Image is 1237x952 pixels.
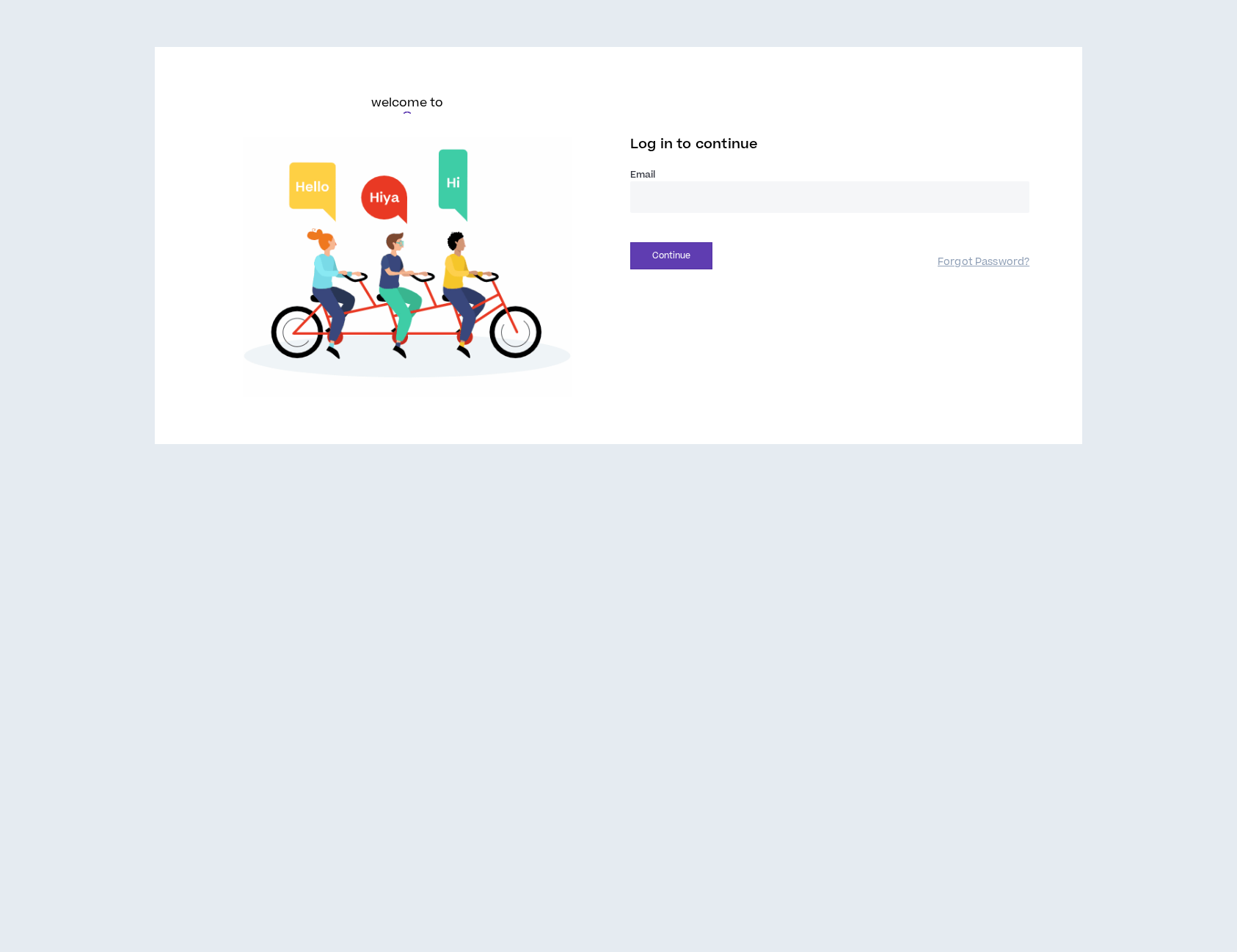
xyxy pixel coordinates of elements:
a: Forgot Password? [938,255,1029,269]
h6: welcome to [371,94,444,112]
button: Continue [630,242,712,269]
span: Log in to continue [630,135,758,153]
label: Email [630,168,1029,181]
img: Welcome to Wripple [208,137,607,397]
